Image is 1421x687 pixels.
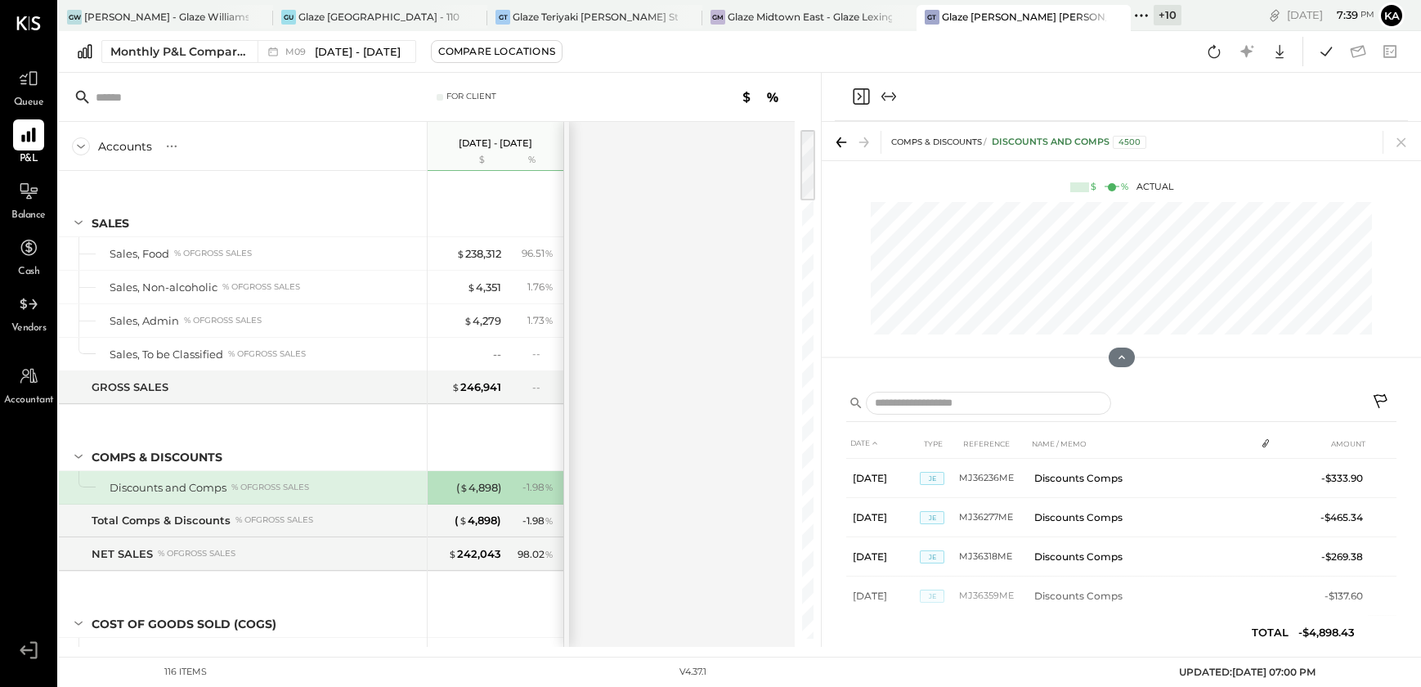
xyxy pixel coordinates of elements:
div: % of GROSS SALES [228,348,306,360]
div: Sales, To be Classified [110,347,223,362]
div: GT [925,10,939,25]
div: Comps & Discounts [92,449,222,465]
div: -- [532,347,554,361]
td: [DATE] [846,537,920,577]
div: 1.76 [527,280,554,294]
th: TYPE [920,429,959,459]
td: [DATE] [846,577,920,616]
a: Queue [1,63,56,110]
span: JE [920,590,944,603]
td: Discounts Comps [1028,616,1255,655]
div: Sales, Food [110,246,169,262]
button: Close panel [851,87,871,106]
div: [DATE] [1287,7,1374,23]
div: % of GROSS SALES [222,281,300,293]
div: Discounts and Comps [992,136,1146,149]
th: NAME / MEMO [1028,429,1255,459]
th: DATE [846,429,920,459]
span: % [545,313,554,326]
th: AMOUNT [1307,429,1369,459]
div: Monthly P&L Comparison [110,43,248,60]
span: % [545,280,554,293]
p: [DATE] - [DATE] [459,137,532,149]
div: 116 items [164,666,207,679]
div: - 1.98 [522,514,554,528]
div: % [1121,181,1128,194]
span: $ [451,380,460,393]
div: Glaze [PERSON_NAME] [PERSON_NAME] LLC [942,10,1106,24]
td: MJ36375ME [959,616,1028,655]
div: For Client [446,91,496,102]
span: JE [920,550,944,564]
td: -$137.60 [1307,577,1369,616]
span: UPDATED: [DATE] 07:00 PM [1179,666,1316,678]
span: $ [456,247,465,260]
span: P&L [20,152,38,167]
span: % [545,547,554,560]
span: $ [459,481,468,494]
div: GT [495,10,510,25]
td: MJ36236ME [959,459,1028,498]
div: % of GROSS SALES [184,315,262,326]
div: Actual [1070,181,1173,194]
div: ( 4,898 ) [455,513,501,528]
span: $ [448,547,457,560]
div: 238,312 [456,246,501,262]
div: Discounts and Comps [110,480,226,496]
span: JE [920,511,944,524]
span: $ [459,514,468,527]
div: -- [532,380,554,394]
div: GROSS SALES [92,379,168,395]
td: Discounts Comps [1028,459,1255,498]
div: % of GROSS SALES [235,514,313,526]
td: MJ36318ME [959,537,1028,577]
div: % of GROSS SALES [174,248,252,259]
div: COST OF GOODS SOLD (COGS) [92,616,276,632]
span: JE [920,629,944,642]
div: SALES [92,215,129,231]
div: $ [1091,181,1096,194]
div: Sales, Admin [110,313,179,329]
td: Discounts Comps [1028,537,1255,577]
td: Discounts Comps [1028,498,1255,537]
span: Queue [14,96,44,110]
div: $ [436,154,501,167]
td: [DATE] [846,459,920,498]
th: REFERENCE [959,429,1028,459]
button: Compare Locations [431,40,563,63]
div: Glaze [GEOGRAPHIC_DATA] - 110 Uni [298,10,463,24]
td: MJ36277ME [959,498,1028,537]
div: GW [67,10,82,25]
a: Vendors [1,289,56,336]
td: -$16.60 [1307,616,1369,655]
button: Ka [1378,2,1405,29]
div: ( 4,898 ) [456,480,501,496]
button: Hide Chart [1109,348,1135,367]
span: % [545,246,554,259]
div: % of GROSS SALES [158,548,235,559]
div: GM [710,10,725,25]
div: [PERSON_NAME] - Glaze Williamsburg One LLC [84,10,249,24]
td: [DATE] [846,616,920,655]
div: - 1.98 [522,480,554,495]
span: Balance [11,209,46,223]
a: Accountant [1,361,56,408]
div: 4,279 [464,313,501,329]
div: Glaze Teriyaki [PERSON_NAME] Street - [PERSON_NAME] River [PERSON_NAME] LLC [513,10,677,24]
span: % [545,514,554,527]
div: 246,941 [451,379,501,395]
div: 242,043 [448,546,501,562]
button: Monthly P&L Comparison M09[DATE] - [DATE] [101,40,416,63]
span: [DATE] - [DATE] [315,44,401,60]
div: GU [281,10,296,25]
a: Balance [1,176,56,223]
span: JE [920,472,944,485]
span: Vendors [11,321,47,336]
a: P&L [1,119,56,167]
div: % of GROSS SALES [231,482,309,493]
div: 4,351 [467,280,501,295]
div: 1.73 [527,313,554,328]
div: Total Comps & Discounts [92,513,231,528]
button: Expand panel (e) [879,87,899,106]
div: Sales, Non-alcoholic [110,280,217,295]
